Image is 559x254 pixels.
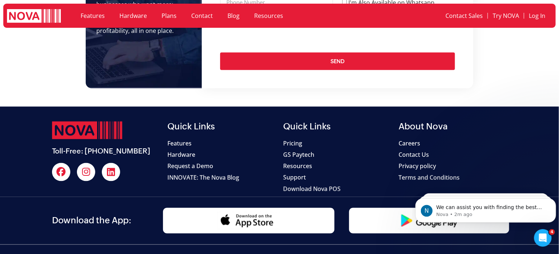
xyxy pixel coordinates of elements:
a: INNOVATE: The Nova Blog [168,173,276,182]
a: Request a Demo [168,162,276,171]
span: INNOVATE: The Nova Blog [168,173,240,182]
a: Hardware [168,151,276,159]
span: Careers [399,139,421,148]
span: Privacy policy [399,162,436,171]
a: Download Nova POS [283,185,392,193]
a: Log In [524,7,550,24]
span: GS Paytech [283,151,314,159]
h2: Download the App: [52,216,159,226]
a: Resources [247,7,290,24]
span: Terms and Conditions [399,173,460,182]
a: Privacy policy [399,162,507,171]
iframe: reCAPTCHA [220,17,332,45]
a: Blog [220,7,247,24]
a: Pricing [283,139,392,148]
button: Send [220,53,455,70]
a: Terms and Conditions [399,173,507,182]
span: 4 [549,229,555,235]
a: Resources [283,162,392,171]
span: Pricing [283,139,302,148]
span: Features [168,139,192,148]
nav: Menu [73,7,384,24]
iframe: Intercom notifications message [412,183,559,234]
a: GS Paytech [283,151,392,159]
h2: About Nova [399,121,507,132]
a: Try NOVA [488,7,524,24]
nav: Menu [392,7,550,24]
img: logo white [7,9,61,24]
h2: Toll-Free: [PHONE_NUMBER] [52,147,160,156]
h2: Quick Links [168,121,276,132]
span: Send [330,58,345,64]
a: Contact Us [399,151,507,159]
span: Contact Us [399,151,429,159]
span: Download Nova POS [283,185,341,193]
a: Support [283,173,392,182]
a: Hardware [112,7,154,24]
a: Contact [184,7,220,24]
iframe: Intercom live chat [534,229,552,247]
span: Hardware [168,151,196,159]
h2: Quick Links [283,121,392,132]
a: Features [73,7,112,24]
span: Request a Demo [168,162,214,171]
a: Contact Sales [441,7,488,24]
span: Resources [283,162,312,171]
span: Support [283,173,306,182]
a: Careers [399,139,507,148]
a: Features [168,139,276,148]
a: Plans [154,7,184,24]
